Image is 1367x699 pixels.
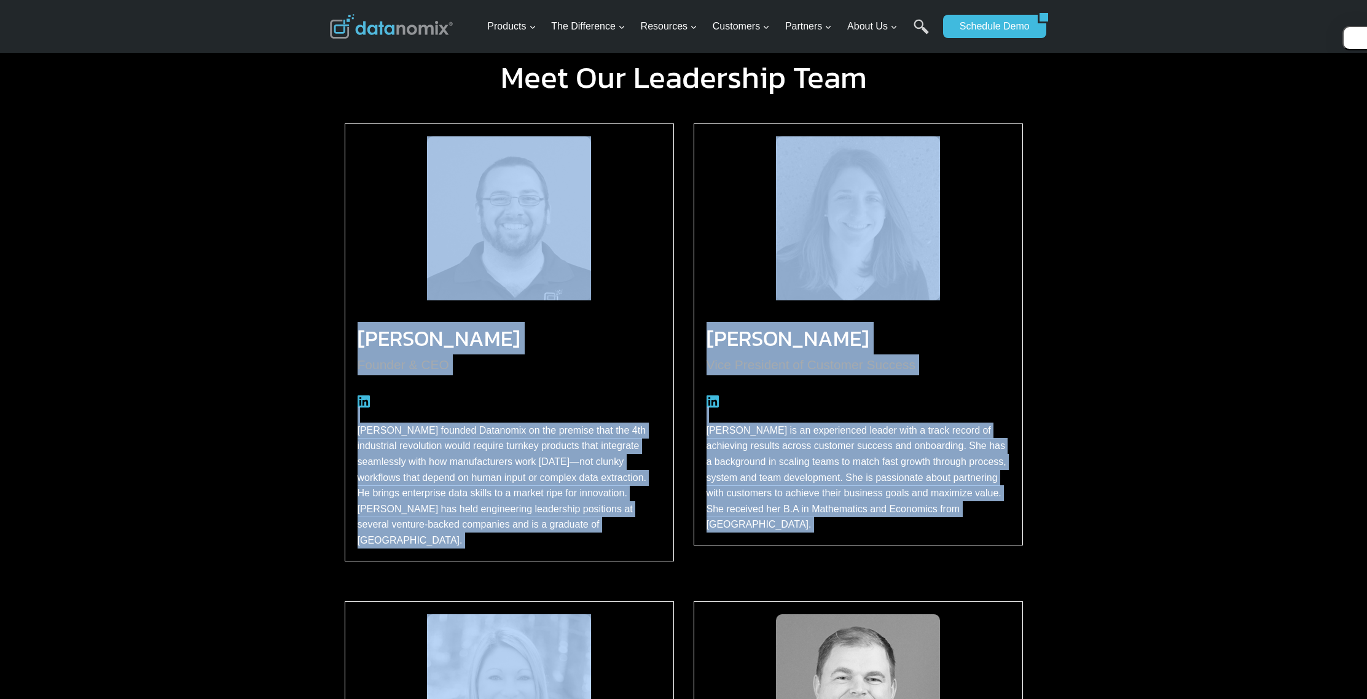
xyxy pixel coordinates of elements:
p: [PERSON_NAME] is an experienced leader with a track record of achieving results across customer s... [707,423,1010,533]
p: Founder & CEO [358,354,661,375]
nav: Primary Navigation [482,7,937,47]
a: Search [914,19,929,47]
p: [PERSON_NAME] founded Datanomix on the premise that the 4th industrial revolution would require t... [358,423,661,549]
img: Datanomix [330,14,453,39]
h3: [PERSON_NAME] [358,333,661,344]
a: Schedule Demo [943,15,1038,38]
span: Resources [641,18,697,34]
h3: [PERSON_NAME] [707,333,1010,344]
span: Products [487,18,536,34]
iframe: Popup CTA [6,447,197,693]
span: Partners [785,18,832,34]
p: Vice President of Customer Success [707,354,1010,375]
span: The Difference [551,18,625,34]
span: Customers [713,18,770,34]
span: About Us [847,18,898,34]
h1: Meet Our Leadership Team [330,62,1038,93]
